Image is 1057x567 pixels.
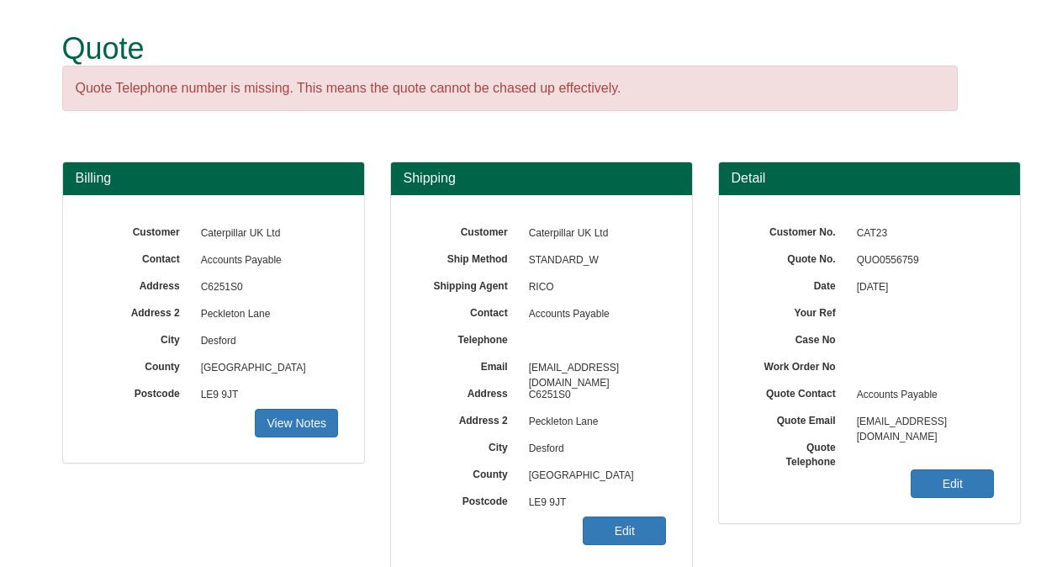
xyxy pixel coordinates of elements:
[848,382,995,409] span: Accounts Payable
[744,382,848,401] label: Quote Contact
[521,274,667,301] span: RICO
[416,247,521,267] label: Ship Method
[521,436,667,463] span: Desford
[744,301,848,321] label: Your Ref
[416,463,521,482] label: County
[193,382,339,409] span: LE9 9JT
[416,355,521,374] label: Email
[193,301,339,328] span: Peckleton Lane
[744,328,848,347] label: Case No
[193,355,339,382] span: [GEOGRAPHIC_DATA]
[744,355,848,374] label: Work Order No
[848,247,995,274] span: QUO0556759
[744,247,848,267] label: Quote No.
[416,301,521,321] label: Contact
[416,409,521,428] label: Address 2
[732,171,1007,186] h3: Detail
[521,409,667,436] span: Peckleton Lane
[76,171,351,186] h3: Billing
[416,382,521,401] label: Address
[88,274,193,294] label: Address
[416,436,521,455] label: City
[416,328,521,347] label: Telephone
[255,409,338,437] a: View Notes
[744,409,848,428] label: Quote Email
[521,355,667,382] span: [EMAIL_ADDRESS][DOMAIN_NAME]
[193,328,339,355] span: Desford
[848,409,995,436] span: [EMAIL_ADDRESS][DOMAIN_NAME]
[521,463,667,490] span: [GEOGRAPHIC_DATA]
[88,355,193,374] label: County
[88,220,193,240] label: Customer
[88,328,193,347] label: City
[521,247,667,274] span: STANDARD_W
[193,247,339,274] span: Accounts Payable
[404,171,679,186] h3: Shipping
[88,247,193,267] label: Contact
[416,220,521,240] label: Customer
[62,32,958,66] h1: Quote
[744,220,848,240] label: Customer No.
[521,220,667,247] span: Caterpillar UK Ltd
[193,274,339,301] span: C6251S0
[62,66,958,112] div: Quote Telephone number is missing. This means the quote cannot be chased up effectively.
[848,274,995,301] span: [DATE]
[744,274,848,294] label: Date
[911,469,994,498] a: Edit
[88,382,193,401] label: Postcode
[521,301,667,328] span: Accounts Payable
[848,220,995,247] span: CAT23
[583,517,666,545] a: Edit
[521,490,667,517] span: LE9 9JT
[521,382,667,409] span: C6251S0
[744,436,848,469] label: Quote Telephone
[193,220,339,247] span: Caterpillar UK Ltd
[416,274,521,294] label: Shipping Agent
[416,490,521,509] label: Postcode
[88,301,193,321] label: Address 2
